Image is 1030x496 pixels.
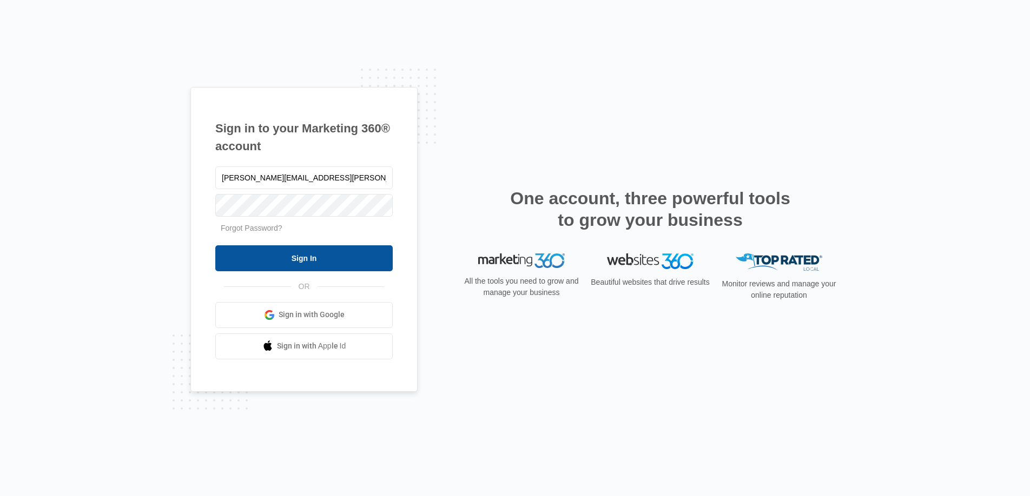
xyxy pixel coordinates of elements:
a: Sign in with Apple Id [215,333,393,359]
a: Forgot Password? [221,224,282,232]
a: Sign in with Google [215,302,393,328]
span: Sign in with Apple Id [277,340,346,352]
p: Monitor reviews and manage your online reputation [718,278,840,301]
img: Top Rated Local [736,253,822,271]
input: Email [215,166,393,189]
h1: Sign in to your Marketing 360® account [215,119,393,155]
img: Websites 360 [607,253,694,269]
p: All the tools you need to grow and manage your business [461,276,582,298]
span: OR [291,281,318,292]
h2: One account, three powerful tools to grow your business [507,187,794,231]
p: Beautiful websites that drive results [590,277,711,288]
span: Sign in with Google [279,309,345,320]
input: Sign In [215,245,393,271]
img: Marketing 360 [478,253,565,269]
